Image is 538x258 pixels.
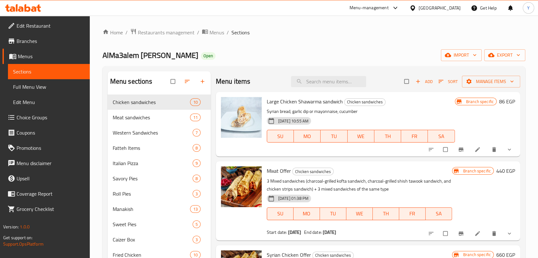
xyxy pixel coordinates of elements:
[293,168,333,175] span: Chicken sandwiches
[3,240,44,248] a: Support.OpsPlatform
[462,76,520,87] button: Manage items
[267,130,294,143] button: SU
[190,114,200,121] div: items
[304,228,322,236] span: End date:
[499,97,515,106] h6: 86 EGP
[193,191,200,197] span: 3
[3,125,90,140] a: Coupons
[221,97,262,138] img: Large Chicken Shawarma sandwich
[400,75,414,87] span: Select section
[190,205,200,213] div: items
[113,144,193,152] div: Fatteh Items
[296,209,317,218] span: MO
[402,209,423,218] span: FR
[113,98,190,106] span: Chicken sandwiches
[428,130,455,143] button: SA
[414,77,434,87] button: Add
[108,201,211,217] div: Manakish13
[454,143,469,157] button: Branch-specific-item
[108,140,211,156] div: Fatteh Items8
[3,156,90,171] a: Menu disclaimer
[424,143,439,157] button: sort-choices
[17,37,85,45] span: Branches
[506,146,513,153] svg: Show Choices
[113,236,193,243] span: Caizer Box
[193,160,200,166] span: 9
[193,221,200,227] span: 5
[17,114,85,121] span: Choice Groups
[267,177,452,193] p: 3 Mixed sandwiches (charcoal-grilled kofta sandwich, charcoal-grilled shish tawook sandwich, and ...
[474,146,482,153] a: Edit menu item
[13,68,85,75] span: Sections
[276,118,311,124] span: [DATE] 10:55 AM
[267,166,291,176] span: Mixat Offer
[346,207,373,220] button: WE
[13,98,85,106] span: Edit Menu
[439,227,453,240] span: Select to update
[8,79,90,94] a: Full Menu View
[3,186,90,201] a: Coverage Report
[113,114,190,121] span: Meat sandwiches
[487,227,502,241] button: delete
[190,252,200,258] span: 10
[401,130,428,143] button: FR
[190,115,200,121] span: 11
[180,74,195,88] span: Sort sections
[209,29,224,36] span: Menus
[8,64,90,79] a: Sections
[527,4,530,11] span: Y
[193,175,201,182] div: items
[17,129,85,136] span: Coupons
[487,143,502,157] button: delete
[201,53,216,59] span: Open
[195,74,211,88] button: Add section
[267,97,343,106] span: Large Chicken Shawarma sandwich
[3,223,19,231] span: Version:
[103,29,123,36] a: Home
[193,176,200,182] span: 8
[193,190,201,198] div: items
[288,228,301,236] b: [DATE]
[113,190,193,198] div: Roll Pies
[108,171,211,186] div: Savory Pies8
[3,140,90,156] a: Promotions
[221,166,262,207] img: Mixat Offer
[17,175,85,182] span: Upsell
[496,166,515,175] h6: 440 EGP
[113,175,193,182] span: Savory Pies
[3,18,90,33] a: Edit Restaurant
[20,223,30,231] span: 1.0.0
[461,168,493,174] span: Branch specific
[108,125,211,140] div: Western Sandwiches7
[320,207,346,220] button: TU
[13,83,85,91] span: Full Menu View
[348,130,374,143] button: WE
[506,230,513,237] svg: Show Choices
[138,29,195,36] span: Restaurants management
[373,207,399,220] button: TH
[193,236,201,243] div: items
[430,132,452,141] span: SA
[103,28,525,37] nav: breadcrumb
[276,195,311,201] span: [DATE] 01:38 PM
[344,98,386,106] div: Chicken sandwiches
[231,29,250,36] span: Sections
[270,132,291,141] span: SU
[399,207,426,220] button: FR
[8,94,90,110] a: Edit Menu
[108,94,211,110] div: Chicken sandwiches10
[267,228,287,236] span: Start date:
[108,217,211,232] div: Sweet Pies5
[415,78,433,85] span: Add
[464,99,496,105] span: Branch specific
[270,209,291,218] span: SU
[130,28,195,37] a: Restaurants management
[113,205,190,213] div: Manakish
[193,237,200,243] span: 3
[113,220,193,228] div: Sweet Pies
[193,145,200,151] span: 8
